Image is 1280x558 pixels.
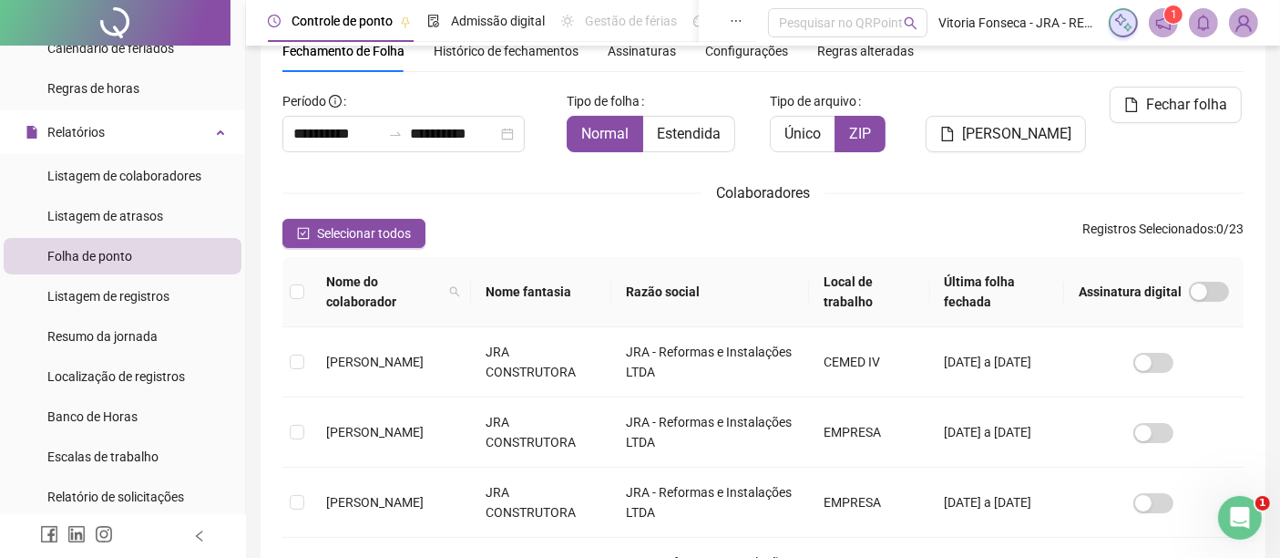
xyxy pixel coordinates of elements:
span: Relatório de solicitações [47,490,184,504]
span: Resumo da jornada [47,329,158,344]
td: JRA - Reformas e Instalações LTDA [611,327,809,398]
span: Estendida [657,125,721,142]
span: Tipo de arquivo [770,91,856,111]
td: CEMED IV [809,327,930,398]
span: clock-circle [268,15,281,27]
span: search [449,286,460,297]
span: Gestão de férias [585,14,677,28]
span: search [904,16,917,30]
span: : 0 / 23 [1082,219,1244,248]
span: Nome do colaborador [326,272,442,312]
span: Calendário de feriados [47,41,174,56]
img: sparkle-icon.fc2bf0ac1784a2077858766a79e2daf3.svg [1113,13,1133,33]
span: Relatórios [47,125,105,139]
span: ZIP [849,125,871,142]
td: JRA - Reformas e Instalações LTDA [611,398,809,468]
span: Folha de ponto [47,249,132,263]
iframe: Intercom live chat [1218,496,1262,540]
img: 71937 [1230,9,1257,36]
td: JRA CONSTRUTORA [471,398,611,468]
span: Registros Selecionados [1082,222,1213,236]
span: left [193,530,206,542]
span: 1 [1255,496,1270,511]
td: EMPRESA [809,398,930,468]
th: Última folha fechada [930,257,1064,327]
span: Listagem de registros [47,289,169,304]
span: instagram [95,525,113,543]
span: Fechar folha [1146,94,1227,116]
span: [PERSON_NAME] [326,355,424,369]
span: file [940,127,955,141]
span: Fechamento de Folha [282,44,404,58]
span: to [388,127,403,141]
span: check-square [297,227,310,240]
span: Normal [581,125,629,142]
button: Selecionar todos [282,219,425,248]
span: dashboard [693,15,706,27]
span: facebook [40,525,58,543]
span: info-circle [329,95,342,108]
span: [PERSON_NAME] [326,495,424,510]
td: EMPRESA [809,468,930,538]
span: pushpin [400,16,411,27]
span: Assinaturas [608,45,676,57]
td: JRA CONSTRUTORA [471,468,611,538]
span: Tipo de folha [567,91,640,111]
span: Regras de horas [47,81,139,96]
span: Configurações [705,45,788,57]
span: Admissão digital [451,14,545,28]
span: Banco de Horas [47,409,138,424]
span: sun [561,15,574,27]
span: Período [282,94,326,108]
td: [DATE] a [DATE] [930,327,1064,398]
td: JRA CONSTRUTORA [471,327,611,398]
th: Local de trabalho [809,257,930,327]
span: Controle de ponto [292,14,393,28]
span: Listagem de colaboradores [47,169,201,183]
span: 1 [1171,8,1177,21]
span: Listagem de atrasos [47,209,163,223]
span: search [445,268,464,315]
span: ellipsis [730,15,742,27]
span: file [1124,98,1139,112]
span: Assinatura digital [1079,282,1182,302]
span: [PERSON_NAME] [962,123,1071,145]
span: linkedin [67,525,86,543]
td: JRA - Reformas e Instalações LTDA [611,468,809,538]
span: file [26,126,38,139]
span: bell [1195,15,1212,31]
span: [PERSON_NAME] [326,425,424,439]
span: Regras alteradas [817,45,914,57]
span: Único [784,125,821,142]
sup: 1 [1164,5,1183,24]
th: Razão social [611,257,809,327]
th: Nome fantasia [471,257,611,327]
span: Histórico de fechamentos [434,44,579,58]
button: Fechar folha [1110,87,1242,123]
span: Escalas de trabalho [47,449,159,464]
span: file-done [427,15,440,27]
button: [PERSON_NAME] [926,116,1086,152]
td: [DATE] a [DATE] [930,468,1064,538]
span: Vitoria Fonseca - JRA - REFORMAS E INSTALAÇÕES LTDA [938,13,1098,33]
span: Colaboradores [716,184,810,201]
td: [DATE] a [DATE] [930,398,1064,468]
span: Localização de registros [47,369,185,384]
span: swap-right [388,127,403,141]
span: Selecionar todos [317,223,411,243]
span: notification [1155,15,1172,31]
